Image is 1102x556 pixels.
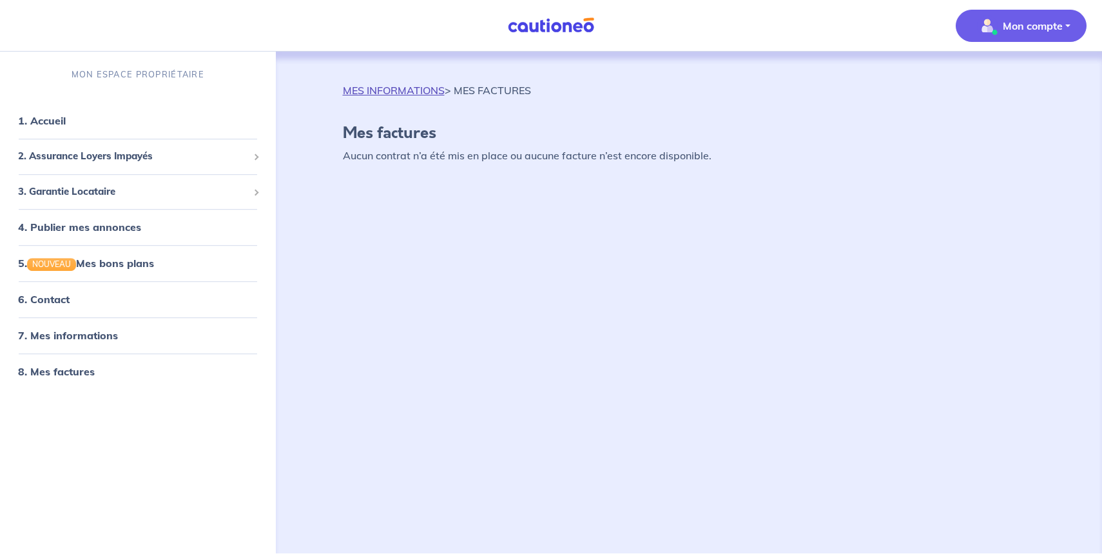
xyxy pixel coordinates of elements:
img: Cautioneo [503,17,599,34]
p: Mon compte [1003,18,1063,34]
div: 6. Contact [5,287,271,313]
div: 2. Assurance Loyers Impayés [5,144,271,169]
div: 3. Garantie Locataire [5,179,271,204]
a: 4. Publier mes annonces [18,221,141,233]
p: MON ESPACE PROPRIÉTAIRE [72,68,204,81]
a: MES INFORMATIONS [343,84,445,97]
div: 8. Mes factures [5,359,271,385]
div: 4. Publier mes annonces [5,214,271,240]
img: illu_account_valid_menu.svg [977,15,998,36]
span: 2. Assurance Loyers Impayés [18,149,248,164]
div: 7. Mes informations [5,323,271,349]
a: 1. Accueil [18,114,66,127]
a: 6. Contact [18,293,70,306]
div: 1. Accueil [5,108,271,134]
p: > MES FACTURES [343,83,531,98]
p: Aucun contrat n’a été mis en place ou aucune facture n’est encore disponible. [343,148,1036,163]
span: 3. Garantie Locataire [18,184,248,199]
h4: Mes factures [343,124,1036,143]
div: 5.NOUVEAUMes bons plans [5,250,271,276]
button: illu_account_valid_menu.svgMon compte [956,10,1087,42]
a: 7. Mes informations [18,330,118,343]
a: 8. Mes factures [18,366,95,379]
a: 5.NOUVEAUMes bons plans [18,257,154,270]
